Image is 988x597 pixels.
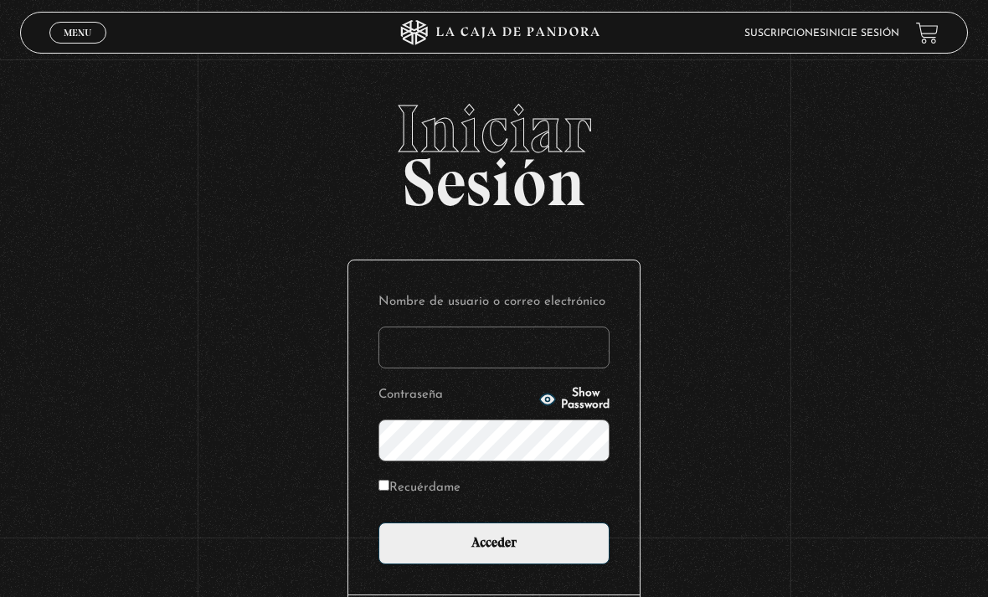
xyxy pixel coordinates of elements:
[59,42,98,54] span: Cerrar
[64,28,91,38] span: Menu
[916,22,939,44] a: View your shopping cart
[378,383,534,406] label: Contraseña
[826,28,899,39] a: Inicie sesión
[378,476,461,499] label: Recuérdame
[20,95,969,203] h2: Sesión
[20,95,969,162] span: Iniciar
[378,291,610,313] label: Nombre de usuario o correo electrónico
[744,28,826,39] a: Suscripciones
[378,480,389,491] input: Recuérdame
[539,388,610,411] button: Show Password
[561,388,610,411] span: Show Password
[378,522,610,564] input: Acceder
